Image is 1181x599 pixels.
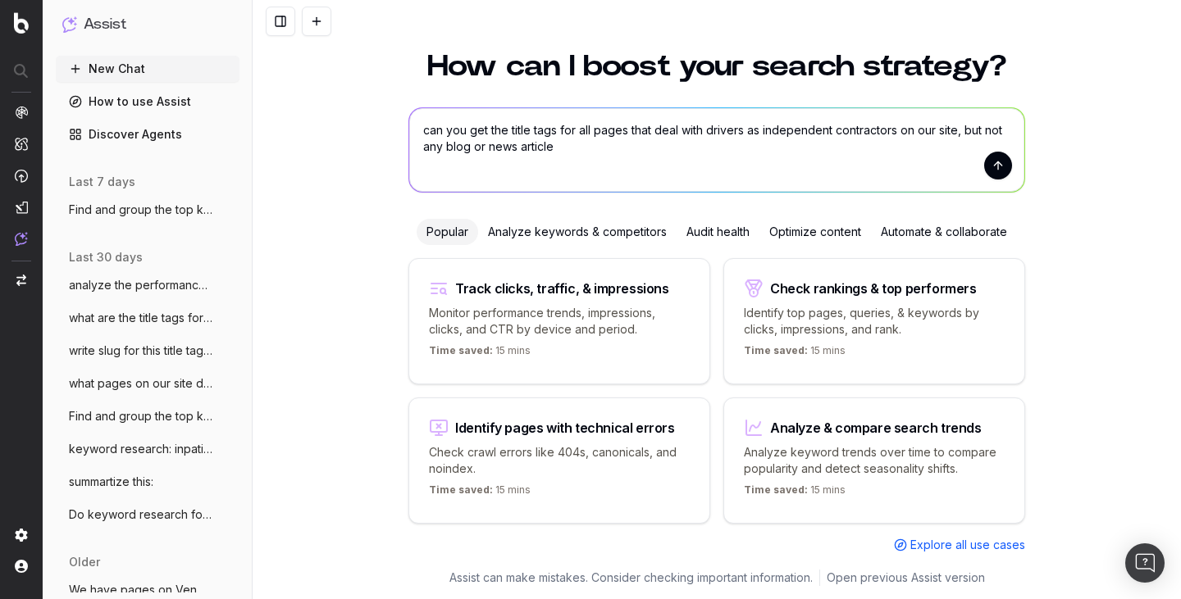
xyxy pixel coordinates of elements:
[69,408,213,424] span: Find and group the top keywords for sta
[770,282,977,295] div: Check rankings & top performers
[429,305,690,338] p: Monitor performance trends, impressions, clicks, and CTR by device and period.
[56,56,239,82] button: New Chat
[69,174,135,190] span: last 7 days
[677,219,759,245] div: Audit health
[56,305,239,331] button: what are the title tags for pages dealin
[744,344,846,364] p: 15 mins
[759,219,871,245] div: Optimize content
[417,219,478,245] div: Popular
[449,570,813,586] p: Assist can make mistakes. Consider checking important information.
[69,343,213,359] span: write slug for this title tag: Starwood
[69,277,213,293] span: analyze the performance of our page on s
[429,444,690,477] p: Check crawl errors like 404s, canonicals, and noindex.
[56,370,239,397] button: what pages on our site deal with shift d
[1125,543,1165,583] div: Open Intercom Messenger
[744,483,808,496] span: Time saved:
[894,537,1025,553] a: Explore all use cases
[62,16,77,32] img: Assist
[15,169,28,183] img: Activation
[56,338,239,364] button: write slug for this title tag: Starwood
[56,469,239,495] button: summartize this:
[56,121,239,147] a: Discover Agents
[56,403,239,429] button: Find and group the top keywords for sta
[744,444,1005,477] p: Analyze keyword trends over time to compare popularity and detect seasonality shifts.
[56,436,239,462] button: keyword research: inpatient rehab
[15,232,28,246] img: Assist
[56,272,239,298] button: analyze the performance of our page on s
[478,219,677,245] div: Analyze keywords & competitors
[69,582,213,598] span: We have pages on Venmo and CashApp refer
[15,201,28,214] img: Studio
[15,137,28,151] img: Intelligence
[871,219,1017,245] div: Automate & collaborate
[455,421,675,434] div: Identify pages with technical errors
[455,282,669,295] div: Track clicks, traffic, & impressions
[69,202,213,218] span: Find and group the top keywords for [PERSON_NAME]
[15,106,28,119] img: Analytics
[429,344,531,364] p: 15 mins
[56,501,239,528] button: Do keyword research for a lawsuit invest
[56,197,239,223] button: Find and group the top keywords for [PERSON_NAME]
[429,344,493,356] span: Time saved:
[62,13,233,36] button: Assist
[69,506,213,523] span: Do keyword research for a lawsuit invest
[744,344,808,356] span: Time saved:
[69,554,100,570] span: older
[910,537,1025,553] span: Explore all use cases
[84,13,126,36] h1: Assist
[744,483,846,503] p: 15 mins
[69,310,213,326] span: what are the title tags for pages dealin
[56,88,239,115] a: How to use Assist
[69,375,213,392] span: what pages on our site deal with shift d
[409,108,1024,192] textarea: can you get the title tags for all pages that deal with drivers as independent contractors on our...
[16,275,26,286] img: Switch project
[69,474,153,490] span: summartize this:
[429,483,531,503] p: 15 mins
[15,560,28,573] img: My account
[69,249,143,265] span: last 30 days
[770,421,982,434] div: Analyze & compare search trends
[69,441,213,457] span: keyword research: inpatient rehab
[429,483,493,496] span: Time saved:
[15,529,28,542] img: Setting
[827,570,985,586] a: Open previous Assist version
[744,305,1005,338] p: Identify top pages, queries, & keywords by clicks, impressions, and rank.
[408,52,1025,81] h1: How can I boost your search strategy?
[14,12,29,34] img: Botify logo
